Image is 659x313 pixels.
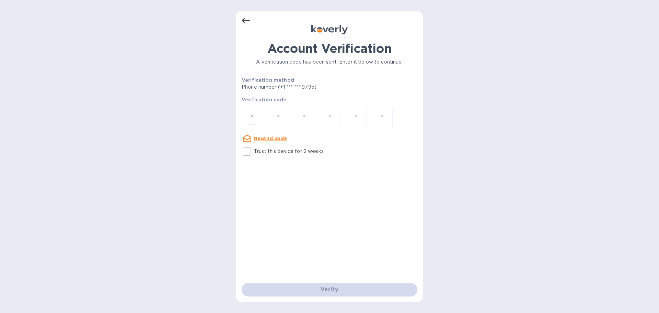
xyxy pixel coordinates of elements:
u: Resend code [254,136,287,141]
p: Phone number (+1 *** *** 9795) [242,83,369,91]
h1: Account Verification [242,41,417,56]
p: Trust this device for 2 weeks [254,148,324,155]
p: Verification code [242,96,417,103]
p: A verification code has been sent. Enter it below to continue. [242,58,417,66]
b: Verification method [242,77,294,83]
